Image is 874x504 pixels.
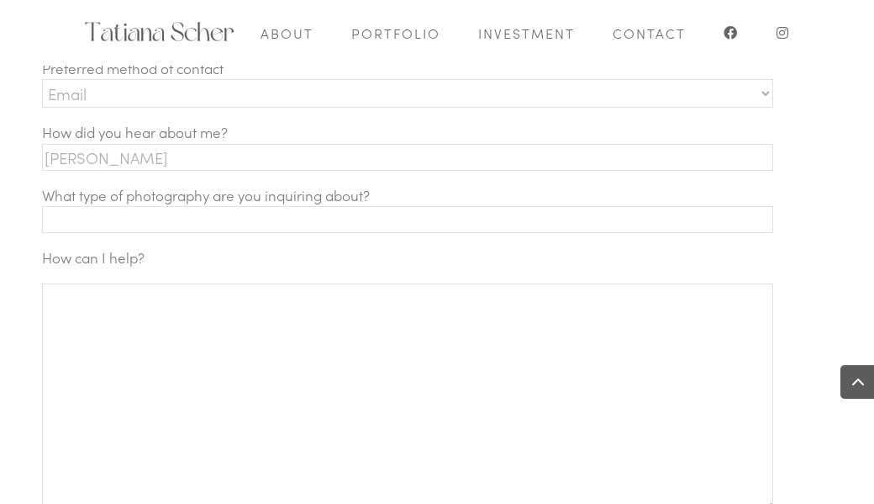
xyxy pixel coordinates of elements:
[42,58,855,123] p: Preferred method of contact
[42,247,855,284] p: How can I help?
[42,185,855,248] p: What type of photography are you inquiring about?
[42,122,855,185] p: How did you hear about me?
[84,22,235,41] img: Elopement photography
